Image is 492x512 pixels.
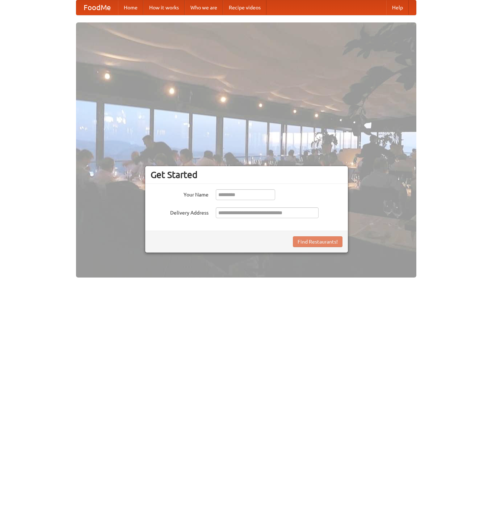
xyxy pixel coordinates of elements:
[151,169,342,180] h3: Get Started
[185,0,223,15] a: Who we are
[118,0,143,15] a: Home
[76,0,118,15] a: FoodMe
[151,207,209,216] label: Delivery Address
[223,0,266,15] a: Recipe videos
[293,236,342,247] button: Find Restaurants!
[386,0,409,15] a: Help
[143,0,185,15] a: How it works
[151,189,209,198] label: Your Name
